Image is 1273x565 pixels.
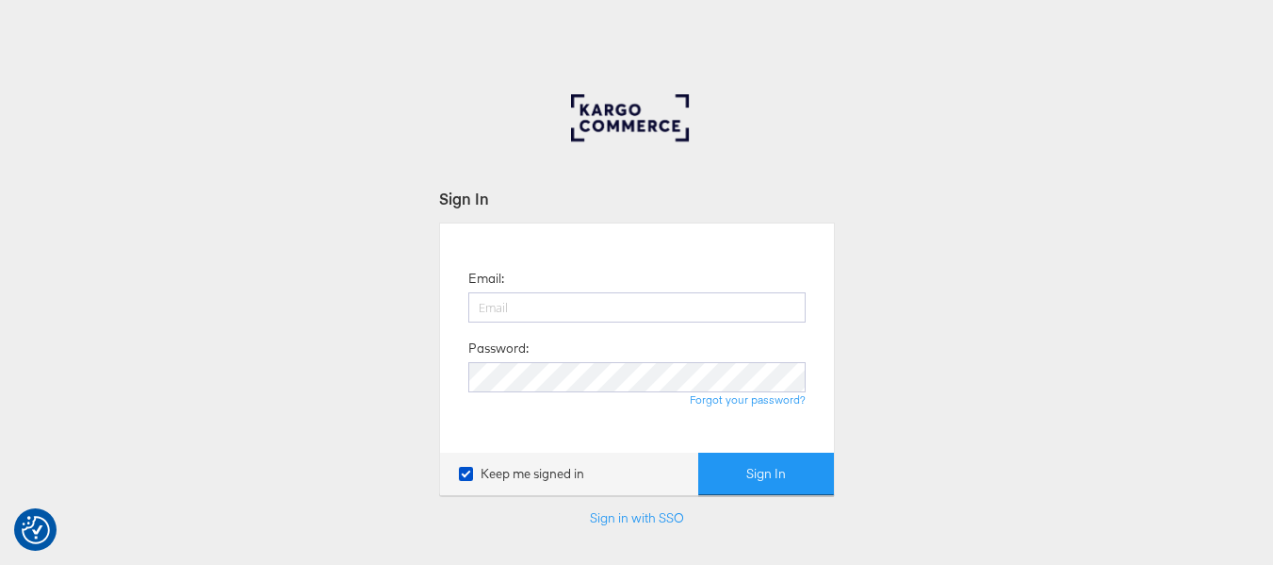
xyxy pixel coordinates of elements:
input: Email [468,292,806,323]
a: Sign in with SSO [590,509,684,526]
label: Keep me signed in [459,465,584,483]
label: Password: [468,340,529,357]
label: Email: [468,270,504,288]
div: Sign In [439,188,835,209]
button: Sign In [698,453,834,495]
button: Consent Preferences [22,516,50,544]
a: Forgot your password? [690,392,806,407]
img: Revisit consent button [22,516,50,544]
